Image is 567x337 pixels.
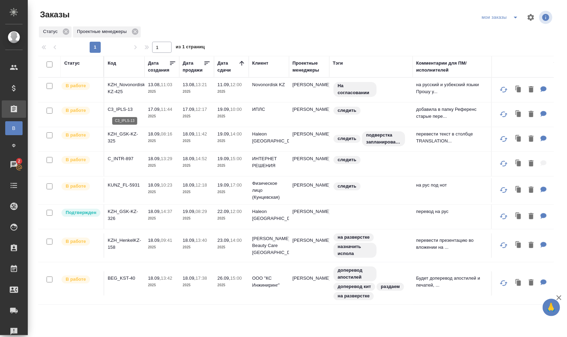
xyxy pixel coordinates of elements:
[537,238,550,253] button: Для ПМ: перевести презентацию во вложении на 9 наших языков: казахский, узбекский, азербайджански...
[416,237,493,251] p: перевести презентацию во вложении на ...
[183,156,196,161] p: 18.09,
[230,276,242,281] p: 15:00
[196,209,207,214] p: 08:29
[2,156,26,173] a: 2
[495,275,512,291] button: Обновить
[525,209,537,224] button: Удалить
[161,82,172,87] p: 11:03
[333,182,409,191] div: следить
[9,125,19,132] span: В
[183,215,211,222] p: 2025
[512,107,525,122] button: Клонировать
[148,282,176,289] p: 2025
[108,131,141,145] p: KZH_GSK-KZ-325
[5,121,23,135] a: В
[525,276,537,290] button: Удалить
[148,189,176,196] p: 2025
[537,132,550,146] button: Для ПМ: перевести текст в столбце TRANSLATION_RUS на казахский язык.
[416,182,493,189] p: на рус под нот
[333,106,409,115] div: следить
[333,81,409,98] div: На согласовании
[338,156,356,163] p: следить
[230,131,242,137] p: 14:00
[61,106,100,115] div: Выставляет ПМ после принятия заказа от КМа
[495,81,512,98] button: Обновить
[217,107,230,112] p: 19.09,
[512,83,525,97] button: Клонировать
[217,156,230,161] p: 19.09,
[148,215,176,222] p: 2025
[338,243,372,257] p: назначить испола
[523,9,539,26] span: Настроить таблицу
[252,106,286,113] p: ИПЛС
[512,183,525,197] button: Клонировать
[217,238,230,243] p: 23.09,
[183,282,211,289] p: 2025
[108,81,141,95] p: KZH_Novonordisk-KZ-425
[61,155,100,165] div: Выставляет ПМ после принятия заказа от КМа
[183,131,196,137] p: 18.09,
[338,234,370,241] p: на разверстке
[338,267,372,281] p: доперевод апостилей
[293,60,326,74] div: Проектные менеджеры
[289,233,329,258] td: [PERSON_NAME]
[525,238,537,253] button: Удалить
[333,266,409,301] div: доперевод апостилей, доперевод кит, раздаем, на разверстке
[338,293,370,299] p: на разверстке
[38,9,69,20] span: Заказы
[66,183,86,190] p: В работе
[289,78,329,102] td: [PERSON_NAME]
[148,113,176,120] p: 2025
[73,26,141,38] div: Проектные менеджеры
[148,60,169,74] div: Дата создания
[525,157,537,171] button: Удалить
[495,208,512,225] button: Обновить
[495,155,512,172] button: Обновить
[108,275,141,282] p: BEG_KST-40
[66,156,86,163] p: В работе
[161,209,172,214] p: 14:37
[217,244,245,251] p: 2025
[230,209,242,214] p: 12:00
[161,156,172,161] p: 13:29
[66,209,96,216] p: Подтвержден
[230,182,242,188] p: 17:00
[525,132,537,146] button: Удалить
[416,275,493,289] p: Будет доперевод апостилей и печатей, ...
[333,131,409,147] div: следить, подверстка запланирована
[252,180,286,201] p: Физическое лицо (Кунцевская)
[66,132,86,139] p: В работе
[289,205,329,229] td: [PERSON_NAME]
[148,276,161,281] p: 18.09,
[5,139,23,153] a: Ф
[416,131,493,145] p: перевести текст в столбце TRANSLATION...
[148,182,161,188] p: 18.09,
[338,283,371,290] p: доперевод кит
[77,28,129,35] p: Проектные менеджеры
[289,152,329,176] td: [PERSON_NAME]
[217,282,245,289] p: 2025
[537,83,550,97] button: Для ПМ: на русский и узбекский языки Прошу учесть несколько моментов: Не нужно переводить первую ...
[183,162,211,169] p: 2025
[512,276,525,290] button: Клонировать
[148,138,176,145] p: 2025
[183,244,211,251] p: 2025
[148,107,161,112] p: 17.09,
[217,209,230,214] p: 22.09,
[217,189,245,196] p: 2025
[495,182,512,198] button: Обновить
[525,83,537,97] button: Удалить
[333,60,343,67] div: Тэги
[333,155,409,165] div: следить
[217,113,245,120] p: 2025
[545,300,557,315] span: 🙏
[525,107,537,122] button: Удалить
[64,60,80,67] div: Статус
[495,237,512,254] button: Обновить
[108,106,141,113] p: C3_IPLS-13
[61,182,100,191] div: Выставляет ПМ после принятия заказа от КМа
[14,158,24,165] span: 2
[416,208,493,215] p: перевод на рус
[217,276,230,281] p: 26.09,
[338,135,356,142] p: следить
